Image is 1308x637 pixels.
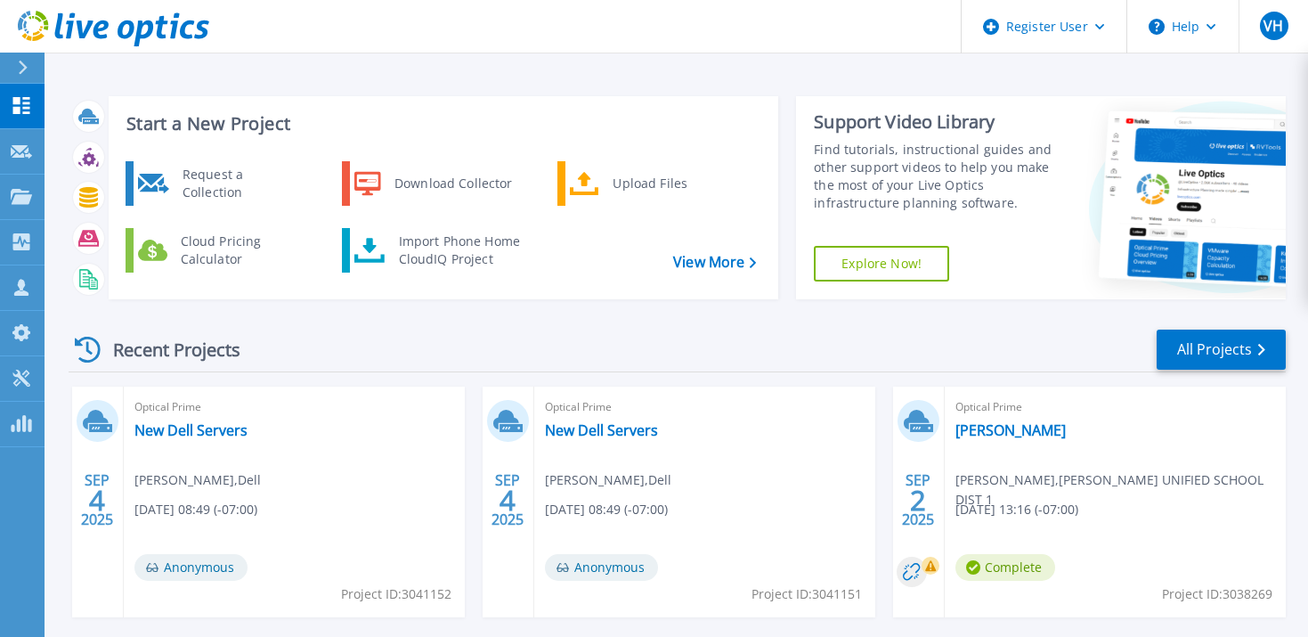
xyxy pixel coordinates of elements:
div: Download Collector [386,166,520,201]
span: [PERSON_NAME] , [PERSON_NAME] UNIFIED SCHOOL DIST 1 [955,470,1286,510]
span: [DATE] 08:49 (-07:00) [134,500,257,519]
a: View More [673,254,756,271]
span: Project ID: 3038269 [1162,584,1272,604]
a: Request a Collection [126,161,308,206]
span: 2 [910,493,926,508]
span: Optical Prime [134,397,454,417]
div: SEP 2025 [901,468,935,533]
span: [PERSON_NAME] , Dell [545,470,671,490]
a: [PERSON_NAME] [955,421,1066,439]
div: SEP 2025 [491,468,524,533]
h3: Start a New Project [126,114,755,134]
a: New Dell Servers [545,421,658,439]
span: Optical Prime [545,397,865,417]
div: Find tutorials, instructional guides and other support videos to help you make the most of your L... [814,141,1059,212]
span: Anonymous [134,554,248,581]
a: Download Collector [342,161,524,206]
span: Project ID: 3041152 [341,584,451,604]
div: Support Video Library [814,110,1059,134]
span: Anonymous [545,554,658,581]
span: [DATE] 13:16 (-07:00) [955,500,1078,519]
a: All Projects [1157,330,1286,370]
div: Recent Projects [69,328,264,372]
a: Cloud Pricing Calculator [126,228,308,273]
span: [DATE] 08:49 (-07:00) [545,500,668,519]
a: Upload Files [557,161,740,206]
span: Optical Prime [955,397,1275,417]
span: [PERSON_NAME] , Dell [134,470,261,490]
div: Upload Files [604,166,735,201]
span: 4 [500,493,516,508]
div: Import Phone Home CloudIQ Project [390,233,529,268]
div: Request a Collection [174,166,304,201]
div: Cloud Pricing Calculator [172,233,304,268]
span: VH [1263,19,1283,33]
div: SEP 2025 [80,468,114,533]
span: Complete [955,554,1055,581]
a: Explore Now! [814,246,949,282]
span: Project ID: 3041151 [751,584,862,604]
span: 4 [89,493,105,508]
a: New Dell Servers [134,421,248,439]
